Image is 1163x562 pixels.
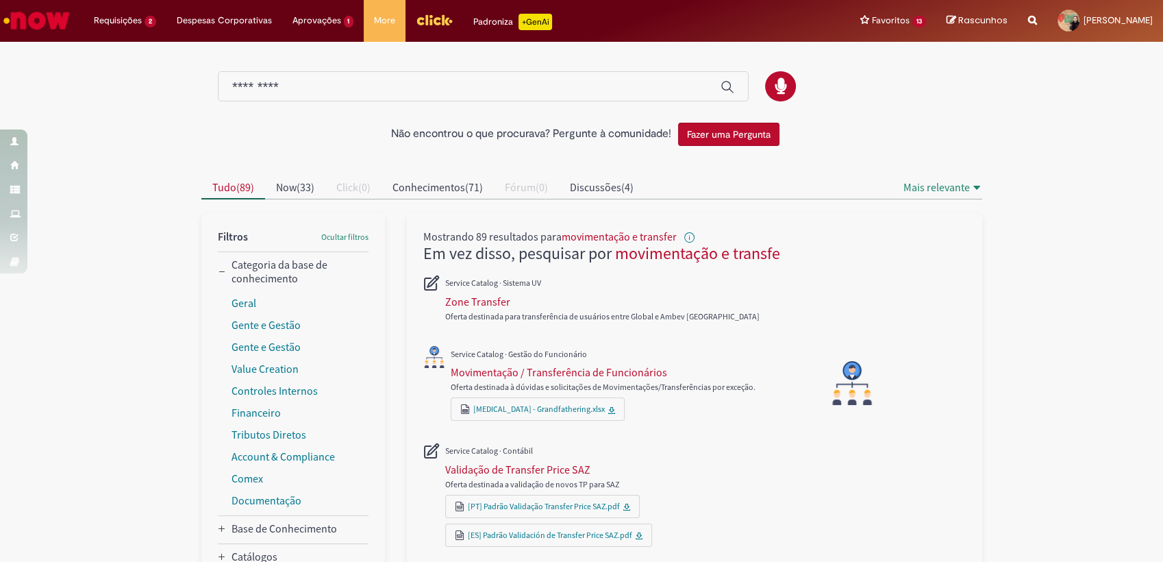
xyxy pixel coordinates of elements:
[1084,14,1153,26] span: [PERSON_NAME]
[344,16,354,27] span: 1
[94,14,142,27] span: Requisições
[1,7,72,34] img: ServiceNow
[518,14,552,30] p: +GenAi
[374,14,395,27] span: More
[958,14,1008,27] span: Rascunhos
[391,128,671,140] h2: Não encontrou o que procurava? Pergunte à comunidade!
[292,14,341,27] span: Aprovações
[678,123,779,146] button: Fazer uma Pergunta
[416,10,453,30] img: click_logo_yellow_360x200.png
[947,14,1008,27] a: Rascunhos
[177,14,272,27] span: Despesas Corporativas
[145,16,156,27] span: 2
[872,14,910,27] span: Favoritos
[912,16,926,27] span: 13
[473,14,552,30] div: Padroniza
